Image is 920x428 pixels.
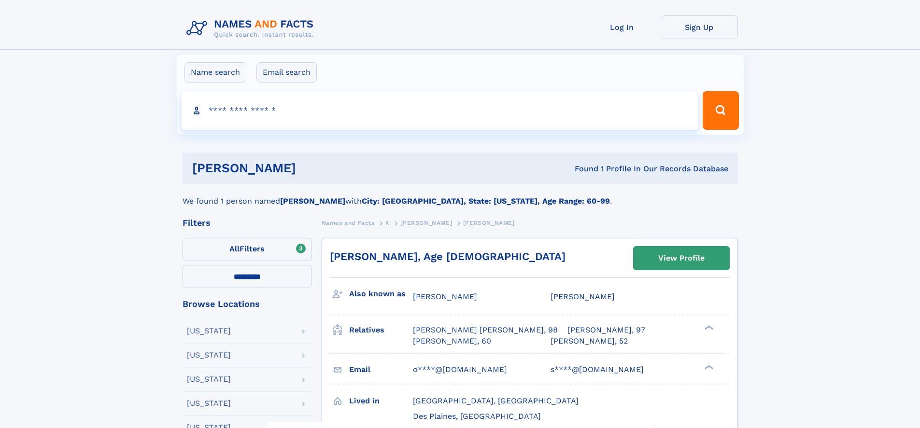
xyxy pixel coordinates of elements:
[634,247,729,270] a: View Profile
[187,400,231,407] div: [US_STATE]
[183,219,312,227] div: Filters
[661,15,738,39] a: Sign Up
[400,220,452,226] span: [PERSON_NAME]
[183,15,322,41] img: Logo Names and Facts
[330,250,566,262] a: [PERSON_NAME], Age [DEMOGRAPHIC_DATA]
[385,217,390,229] a: K
[349,322,413,338] h3: Relatives
[551,336,628,346] a: [PERSON_NAME], 52
[385,220,390,226] span: K
[702,364,714,370] div: ❯
[435,164,728,174] div: Found 1 Profile In Our Records Database
[182,91,699,130] input: search input
[413,412,541,421] span: Des Plaines, [GEOGRAPHIC_DATA]
[183,238,312,261] label: Filters
[187,351,231,359] div: [US_STATE]
[183,184,738,207] div: We found 1 person named with .
[187,375,231,383] div: [US_STATE]
[184,62,246,83] label: Name search
[658,247,705,269] div: View Profile
[413,292,477,301] span: [PERSON_NAME]
[702,325,714,331] div: ❯
[192,162,436,174] h1: [PERSON_NAME]
[349,286,413,302] h3: Also known as
[349,361,413,378] h3: Email
[583,15,661,39] a: Log In
[400,217,452,229] a: [PERSON_NAME]
[183,300,312,308] div: Browse Locations
[551,292,615,301] span: [PERSON_NAME]
[413,336,491,346] a: [PERSON_NAME], 60
[280,196,345,206] b: [PERSON_NAME]
[256,62,317,83] label: Email search
[229,244,240,253] span: All
[463,220,515,226] span: [PERSON_NAME]
[187,327,231,335] div: [US_STATE]
[322,217,375,229] a: Names and Facts
[413,325,558,335] a: [PERSON_NAME] [PERSON_NAME], 98
[349,393,413,409] h3: Lived in
[703,91,738,130] button: Search Button
[413,396,579,405] span: [GEOGRAPHIC_DATA], [GEOGRAPHIC_DATA]
[362,196,610,206] b: City: [GEOGRAPHIC_DATA], State: [US_STATE], Age Range: 60-99
[567,325,645,335] a: [PERSON_NAME], 97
